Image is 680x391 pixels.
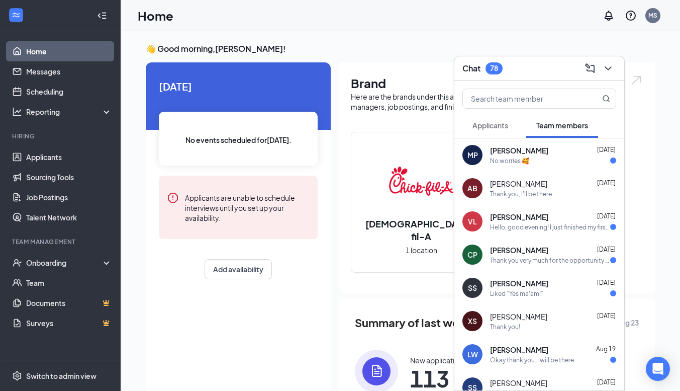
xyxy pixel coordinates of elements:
button: ComposeMessage [582,60,598,76]
svg: MagnifyingGlass [602,95,610,103]
svg: Error [167,192,179,204]
h3: Chat [462,63,480,74]
span: No events scheduled for [DATE] . [185,134,292,145]
svg: ChevronDown [602,62,614,74]
div: Thank you very much for the opportunity to trust me, [PERSON_NAME]. It is an honor to be able to ... [490,256,610,265]
div: LW [467,349,478,359]
svg: WorkstreamLogo [11,10,21,20]
span: Team members [536,121,588,130]
div: AB [467,183,477,193]
a: DocumentsCrown [26,293,112,313]
div: Onboarding [26,258,104,268]
div: MS [648,11,657,20]
span: [PERSON_NAME] [490,179,547,189]
div: Hello, good evening! I just finished my first day, I really enjoyed it. I was wanting to update y... [490,223,610,231]
div: Team Management [12,238,110,246]
span: [PERSON_NAME] [490,145,548,155]
span: [DATE] [597,312,616,320]
div: New applications [410,355,466,365]
h2: [DEMOGRAPHIC_DATA]-fil-A [351,217,491,243]
h1: Home [138,7,173,24]
a: Sourcing Tools [26,167,112,187]
div: Hiring [12,132,110,140]
span: Aug 19 [596,345,616,353]
svg: Settings [12,371,22,381]
svg: ComposeMessage [584,62,596,74]
div: Here are the brands under this account. Click into a brand to see your locations, managers, job p... [351,92,643,112]
a: Messages [26,61,112,82]
span: 113 [410,369,466,387]
svg: QuestionInfo [625,10,637,22]
span: [PERSON_NAME] [490,345,548,355]
span: [DATE] [597,146,616,153]
h3: 👋 Good morning, [PERSON_NAME] ! [146,43,655,54]
a: Scheduling [26,82,112,102]
a: Applicants [26,147,112,167]
span: Applicants [472,121,508,130]
div: Thank you, I'll be there [490,190,552,198]
div: SS [468,283,477,293]
svg: UserCheck [12,258,22,268]
div: Thank you! [490,323,520,331]
div: Applicants are unable to schedule interviews until you set up your availability. [185,192,310,223]
span: [DATE] [159,79,318,94]
img: Chick-fil-A [389,149,453,213]
svg: Analysis [12,107,22,117]
span: [DATE] [597,212,616,220]
div: 78 [490,64,498,72]
a: Job Postings [26,187,112,207]
div: Open Intercom Messenger [646,357,670,381]
span: [DATE] [597,179,616,187]
div: Switch to admin view [26,371,96,381]
div: No worries 🥰 [490,157,529,165]
span: Summary of last week [355,314,472,332]
span: [PERSON_NAME] [490,212,548,222]
div: Reporting [26,107,113,117]
span: [DATE] [597,378,616,386]
div: CP [467,250,477,260]
button: ChevronDown [600,60,616,76]
svg: Notifications [603,10,615,22]
span: [DATE] [597,279,616,286]
span: [PERSON_NAME] [490,278,548,288]
svg: Collapse [97,11,107,21]
span: [DATE] [597,246,616,253]
a: Team [26,273,112,293]
div: Liked “Yes ma'am!” [490,289,543,298]
span: [PERSON_NAME] [490,378,547,388]
h1: Brand [351,74,643,92]
a: SurveysCrown [26,313,112,333]
span: [PERSON_NAME] [490,245,548,255]
div: Okay thank you. I will be there. [490,356,575,364]
div: MP [467,150,478,160]
a: Talent Network [26,207,112,227]
input: Search team member [463,89,582,108]
img: open.6027fd2a22e1237b5b06.svg [630,74,643,86]
button: Add availability [205,259,272,279]
span: 1 location [406,245,437,256]
div: VL [468,216,477,226]
span: [PERSON_NAME] [490,311,547,322]
div: XS [468,316,477,326]
a: Home [26,41,112,61]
